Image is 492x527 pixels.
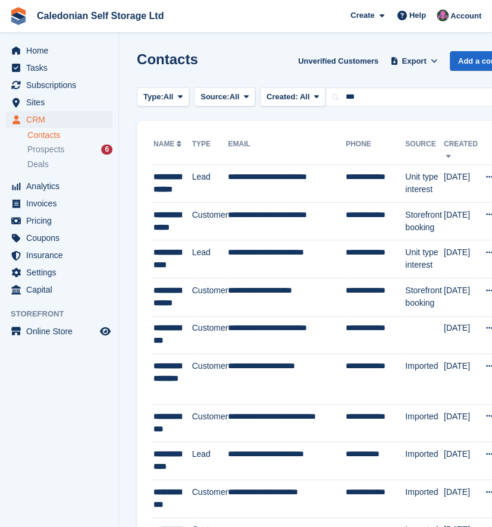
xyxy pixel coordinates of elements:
[6,94,112,111] a: menu
[405,442,444,480] td: Imported
[26,42,98,59] span: Home
[192,479,228,517] td: Customer
[6,323,112,340] a: menu
[26,264,98,281] span: Settings
[194,87,255,107] button: Source: All
[27,143,112,156] a: Prospects 6
[26,77,98,93] span: Subscriptions
[350,10,374,21] span: Create
[26,94,98,111] span: Sites
[437,10,449,21] img: Lois Holling
[192,135,228,165] th: Type
[405,354,444,404] td: Imported
[6,264,112,281] a: menu
[164,91,174,103] span: All
[444,140,478,159] a: Created
[405,240,444,278] td: Unit type interest
[6,212,112,229] a: menu
[444,240,478,278] td: [DATE]
[192,442,228,480] td: Lead
[27,158,112,171] a: Deals
[10,7,27,25] img: stora-icon-8386f47178a22dfd0bd8f6a31ec36ba5ce8667c1dd55bd0f319d3a0aa187defe.svg
[402,55,426,67] span: Export
[11,308,118,320] span: Storefront
[444,316,478,354] td: [DATE]
[6,230,112,246] a: menu
[192,354,228,404] td: Customer
[405,479,444,517] td: Imported
[388,51,440,71] button: Export
[26,111,98,128] span: CRM
[230,91,240,103] span: All
[6,247,112,263] a: menu
[26,212,98,229] span: Pricing
[27,159,49,170] span: Deals
[192,404,228,442] td: Customer
[267,92,298,101] span: Created:
[405,404,444,442] td: Imported
[101,145,112,155] div: 6
[6,59,112,76] a: menu
[228,135,346,165] th: Email
[26,178,98,195] span: Analytics
[137,51,198,67] h1: Contacts
[6,77,112,93] a: menu
[27,144,64,155] span: Prospects
[26,230,98,246] span: Coupons
[444,165,478,203] td: [DATE]
[6,195,112,212] a: menu
[6,281,112,298] a: menu
[444,479,478,517] td: [DATE]
[260,87,325,107] button: Created: All
[26,195,98,212] span: Invoices
[200,91,229,103] span: Source:
[192,278,228,316] td: Customer
[26,281,98,298] span: Capital
[444,278,478,316] td: [DATE]
[450,10,481,22] span: Account
[192,202,228,240] td: Customer
[98,324,112,338] a: Preview store
[444,442,478,480] td: [DATE]
[137,87,189,107] button: Type: All
[26,59,98,76] span: Tasks
[409,10,426,21] span: Help
[346,135,405,165] th: Phone
[405,202,444,240] td: Storefront booking
[6,42,112,59] a: menu
[192,240,228,278] td: Lead
[192,165,228,203] td: Lead
[405,165,444,203] td: Unit type interest
[32,6,168,26] a: Caledonian Self Storage Ltd
[26,323,98,340] span: Online Store
[405,278,444,316] td: Storefront booking
[192,316,228,354] td: Customer
[405,135,444,165] th: Source
[300,92,310,101] span: All
[27,130,112,141] a: Contacts
[153,140,184,148] a: Name
[444,354,478,404] td: [DATE]
[6,111,112,128] a: menu
[444,404,478,442] td: [DATE]
[293,51,383,71] a: Unverified Customers
[143,91,164,103] span: Type:
[444,202,478,240] td: [DATE]
[6,178,112,195] a: menu
[26,247,98,263] span: Insurance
